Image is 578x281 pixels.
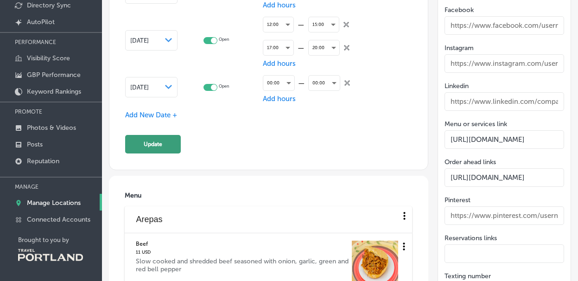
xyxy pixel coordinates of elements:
[125,192,412,199] h3: Menu
[27,157,59,165] p: Reputation
[136,249,352,255] h5: 11 USD
[445,158,564,166] label: Order ahead links
[263,1,296,9] span: Add hours
[130,37,149,44] span: [DATE]
[27,54,70,62] p: Visibility Score
[263,59,296,68] span: Add hours
[263,77,294,89] div: 00:00
[445,16,564,35] input: https://www.facebook.com/username
[263,42,293,54] div: 17:00
[295,79,308,88] div: —
[263,19,293,31] div: 12:00
[136,257,352,273] div: Slow cooked and shredded beef seasoned with onion, garlic, green and red bell pepper
[27,88,81,96] p: Keyword Rankings
[445,206,564,225] input: https://www.pinterest.com/username/pins/ID
[445,196,564,204] label: Pinterest
[219,84,229,91] p: Open
[445,6,564,14] label: Facebook
[445,234,564,242] label: Reservations links
[309,19,339,31] div: 15:00
[263,95,296,103] span: Add hours
[445,272,564,280] label: Texting number
[219,37,229,44] p: Open
[445,82,564,90] label: Linkedin
[445,44,564,52] label: Instagram
[27,124,76,132] p: Photos & Videos
[445,120,564,128] label: Menu or services link
[27,199,81,207] p: Manage Locations
[309,42,339,54] div: 20:00
[125,135,181,153] button: Update
[136,241,352,247] h4: Beef
[18,236,102,243] p: Brought to you by
[445,92,564,111] input: https://www.linkedin.com/company/companyname
[125,111,177,119] span: Add New Date +
[27,216,90,224] p: Connected Accounts
[27,140,43,148] p: Posts
[136,214,399,225] span: Arepas
[294,20,308,29] div: —
[27,18,55,26] p: AutoPilot
[294,44,308,52] div: —
[27,1,71,9] p: Directory Sync
[27,71,81,79] p: GBP Performance
[445,54,564,73] input: https://www.instagram.com/username
[18,249,83,261] img: Travel Portland
[130,84,149,91] span: [DATE]
[309,77,340,89] div: 00:00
